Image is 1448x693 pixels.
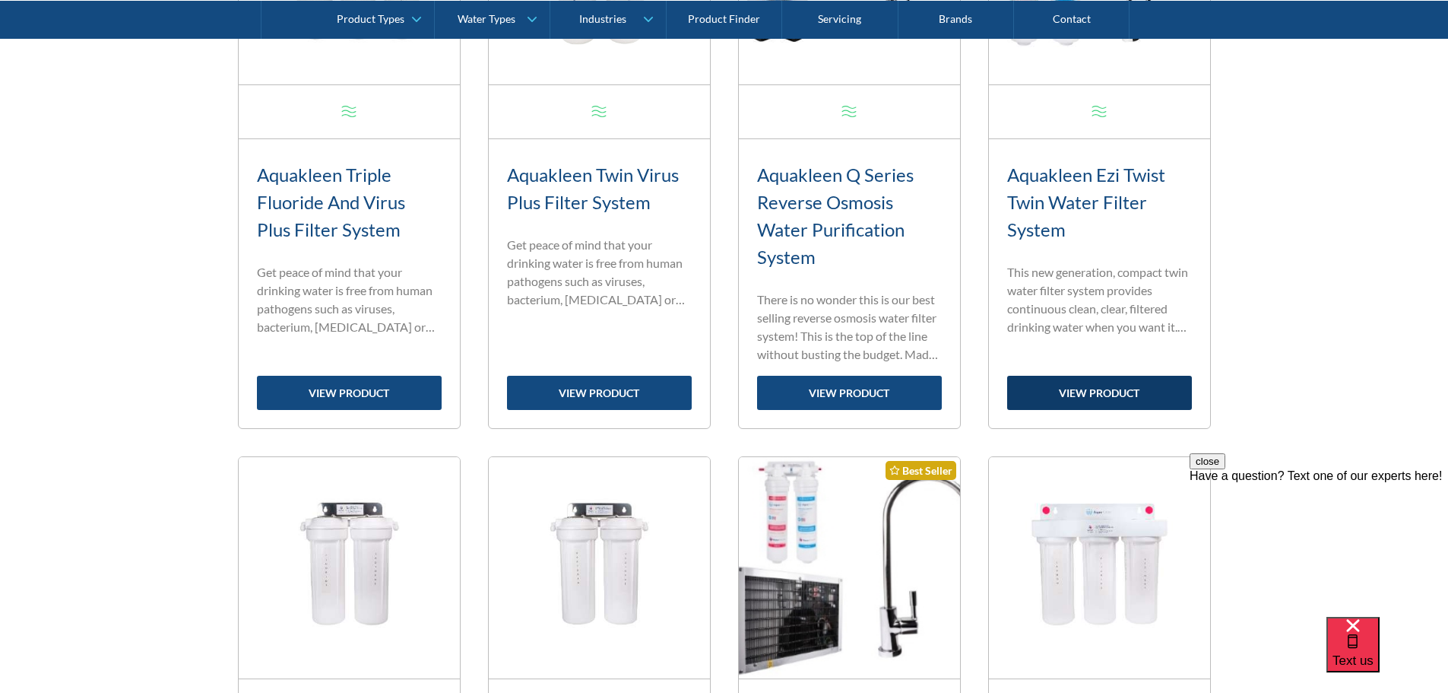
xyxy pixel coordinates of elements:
h3: Aquakleen Triple Fluoride And Virus Plus Filter System [257,161,442,243]
div: Best Seller [886,461,956,480]
a: view product [507,376,692,410]
img: Waterlux 8 Litre Micro Chiller Water Filter System [739,457,960,679]
p: Get peace of mind that your drinking water is free from human pathogens such as viruses, bacteriu... [507,236,692,309]
div: Product Types [337,12,404,25]
div: Water Types [458,12,515,25]
a: view product [257,376,442,410]
a: view product [1007,376,1192,410]
h3: Aquakleen Q Series Reverse Osmosis Water Purification System [757,161,942,271]
div: Industries [579,12,626,25]
a: view product [757,376,942,410]
iframe: podium webchat widget bubble [1326,617,1448,693]
p: Get peace of mind that your drinking water is free from human pathogens such as viruses, bacteriu... [257,263,442,336]
h3: Aquakleen Ezi Twist Twin Water Filter System [1007,161,1192,243]
img: Aquakleen Triple Fluoride Water Filter System [989,457,1210,679]
p: This new generation, compact twin water filter system provides continuous clean, clear, filtered ... [1007,263,1192,336]
p: There is no wonder this is our best selling reverse osmosis water filter system! This is the top ... [757,291,942,364]
img: Aquakleen Twin Fluoride Pre Filter System for Zip or Billi Systems [239,457,460,679]
iframe: podium webchat widget prompt [1190,453,1448,636]
h3: Aquakleen Twin Virus Plus Filter System [507,161,692,216]
img: Aquakleen Twin Bacteria Filter System [489,457,710,679]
